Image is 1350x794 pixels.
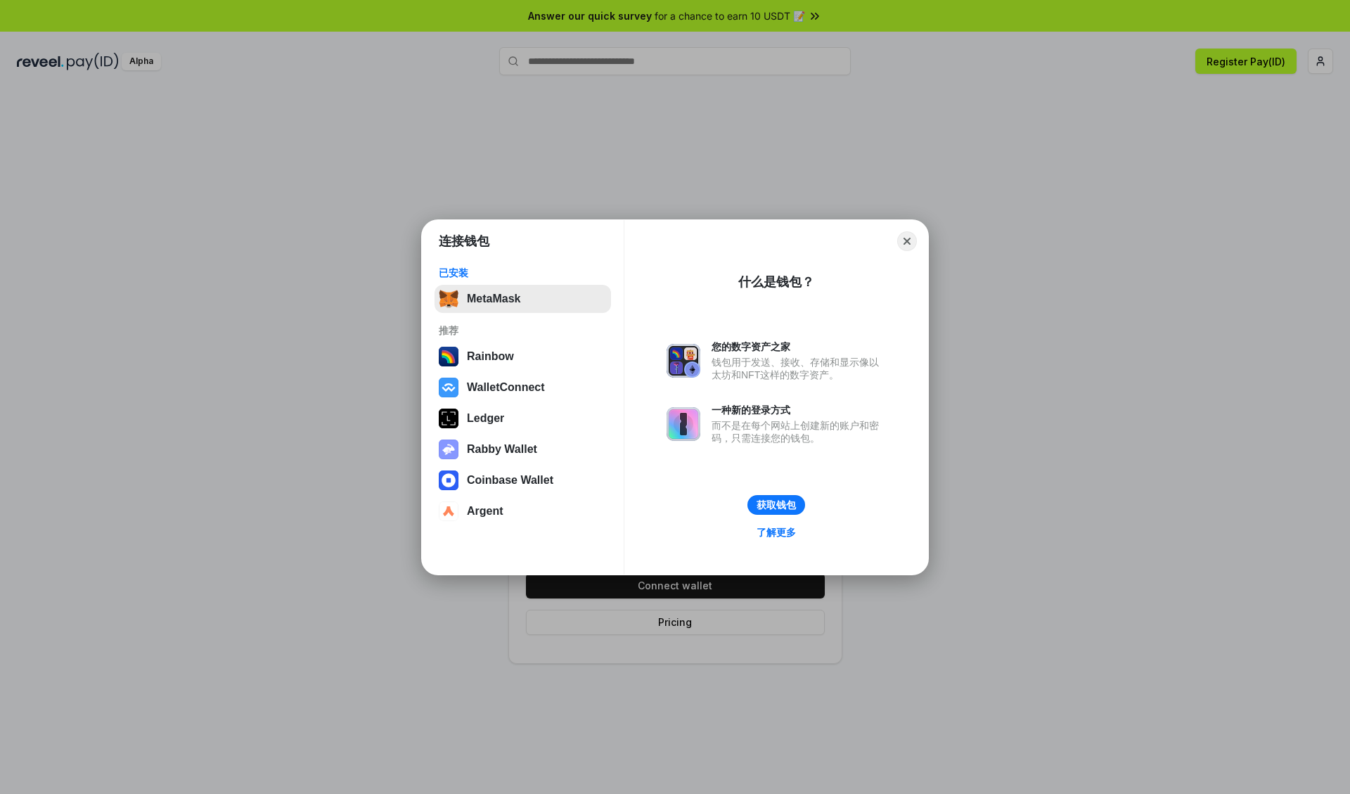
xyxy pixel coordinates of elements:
[712,356,886,381] div: 钱包用于发送、接收、存储和显示像以太坊和NFT这样的数字资产。
[435,404,611,433] button: Ledger
[897,231,917,251] button: Close
[747,495,805,515] button: 获取钱包
[467,505,503,518] div: Argent
[467,350,514,363] div: Rainbow
[435,435,611,463] button: Rabby Wallet
[439,378,458,397] img: svg+xml,%3Csvg%20width%3D%2228%22%20height%3D%2228%22%20viewBox%3D%220%200%2028%2028%22%20fill%3D...
[439,470,458,490] img: svg+xml,%3Csvg%20width%3D%2228%22%20height%3D%2228%22%20viewBox%3D%220%200%2028%2028%22%20fill%3D...
[467,412,504,425] div: Ledger
[712,404,886,416] div: 一种新的登录方式
[712,419,886,444] div: 而不是在每个网站上创建新的账户和密码，只需连接您的钱包。
[439,409,458,428] img: svg+xml,%3Csvg%20xmlns%3D%22http%3A%2F%2Fwww.w3.org%2F2000%2Fsvg%22%20width%3D%2228%22%20height%3...
[467,293,520,305] div: MetaMask
[439,501,458,521] img: svg+xml,%3Csvg%20width%3D%2228%22%20height%3D%2228%22%20viewBox%3D%220%200%2028%2028%22%20fill%3D...
[738,274,814,290] div: 什么是钱包？
[439,347,458,366] img: svg+xml,%3Csvg%20width%3D%22120%22%20height%3D%22120%22%20viewBox%3D%220%200%20120%20120%22%20fil...
[667,344,700,378] img: svg+xml,%3Csvg%20xmlns%3D%22http%3A%2F%2Fwww.w3.org%2F2000%2Fsvg%22%20fill%3D%22none%22%20viewBox...
[439,289,458,309] img: svg+xml,%3Csvg%20fill%3D%22none%22%20height%3D%2233%22%20viewBox%3D%220%200%2035%2033%22%20width%...
[439,267,607,279] div: 已安装
[439,233,489,250] h1: 连接钱包
[467,381,545,394] div: WalletConnect
[467,474,553,487] div: Coinbase Wallet
[712,340,886,353] div: 您的数字资产之家
[439,324,607,337] div: 推荐
[757,526,796,539] div: 了解更多
[757,499,796,511] div: 获取钱包
[439,440,458,459] img: svg+xml,%3Csvg%20xmlns%3D%22http%3A%2F%2Fwww.w3.org%2F2000%2Fsvg%22%20fill%3D%22none%22%20viewBox...
[667,407,700,441] img: svg+xml,%3Csvg%20xmlns%3D%22http%3A%2F%2Fwww.w3.org%2F2000%2Fsvg%22%20fill%3D%22none%22%20viewBox...
[435,466,611,494] button: Coinbase Wallet
[435,285,611,313] button: MetaMask
[467,443,537,456] div: Rabby Wallet
[748,523,804,542] a: 了解更多
[435,342,611,371] button: Rainbow
[435,373,611,402] button: WalletConnect
[435,497,611,525] button: Argent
